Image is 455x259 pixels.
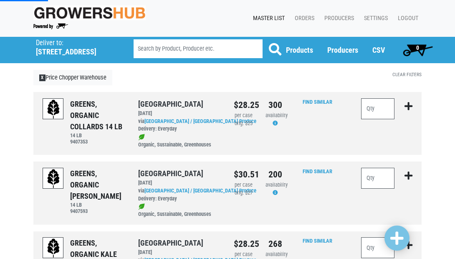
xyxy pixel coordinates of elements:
[234,251,253,259] div: per case
[138,110,221,118] div: [DATE]
[138,187,221,203] div: via
[234,237,253,251] div: $28.25
[70,208,126,214] h6: 9407593
[138,203,145,210] img: leaf-e5c59151409436ccce96b2ca1b28e03c.png
[138,100,203,108] a: [GEOGRAPHIC_DATA]
[265,182,288,188] span: availability
[399,41,436,58] a: 0
[70,138,126,145] h6: 9407353
[134,39,263,58] input: Search by Product, Producer etc.
[372,46,385,54] a: CSV
[138,134,145,141] img: leaf-e5c59151409436ccce96b2ca1b28e03c.png
[138,203,221,219] div: Organic, Sustainable, Greenhouses
[33,23,68,29] img: Powered by Big Wheelbarrow
[357,10,391,26] a: Settings
[144,118,256,124] a: [GEOGRAPHIC_DATA] / [GEOGRAPHIC_DATA] Produce
[43,168,64,189] img: placeholder-variety-43d6402dacf2d531de610a020419775a.svg
[327,46,358,54] a: Producers
[36,37,119,56] span: Price Chopper Warehouse (501 Duanesburg Rd, Schenectady, NY 12306, USA)
[36,39,112,47] p: Deliver to:
[234,189,253,197] div: orig. $27
[144,187,256,194] a: [GEOGRAPHIC_DATA] / [GEOGRAPHIC_DATA] Produce
[246,10,288,26] a: Master List
[234,98,253,112] div: $28.25
[138,249,221,256] div: [DATE]
[138,195,221,203] div: Delivery: Everyday
[318,10,357,26] a: Producers
[234,112,253,120] div: per case
[138,169,203,178] a: [GEOGRAPHIC_DATA]
[265,98,285,112] div: 300
[43,99,64,120] img: placeholder-variety-43d6402dacf2d531de610a020419775a.svg
[138,238,203,247] a: [GEOGRAPHIC_DATA]
[138,133,221,149] div: Organic, Sustainable, Greenhouses
[70,168,126,202] div: GREENS, ORGANIC [PERSON_NAME]
[286,46,313,54] a: Products
[303,168,332,174] a: Find Similar
[39,74,45,81] span: X
[265,237,285,251] div: 268
[138,118,221,133] div: via
[33,5,146,20] img: original-fc7597fdc6adbb9d0e2ae620e786d1a2.jpg
[33,70,112,86] a: XPrice Chopper Warehouse
[138,125,221,133] div: Delivery: Everyday
[70,202,126,208] h6: 14 LB
[265,112,288,118] span: availability
[361,168,394,189] input: Qty
[361,98,394,119] input: Qty
[36,47,112,56] h5: [STREET_ADDRESS]
[361,237,394,258] input: Qty
[303,99,332,105] a: Find Similar
[70,132,126,138] h6: 14 LB
[392,72,422,77] a: Clear Filters
[265,251,288,257] span: availability
[288,10,318,26] a: Orders
[234,120,253,128] div: orig. $25
[234,181,253,189] div: per case
[303,238,332,244] a: Find Similar
[265,168,285,181] div: 200
[138,179,221,187] div: [DATE]
[391,10,422,26] a: Logout
[70,98,126,132] div: GREENS, ORGANIC COLLARDS 14 LB
[234,168,253,181] div: $30.51
[43,238,64,259] img: placeholder-variety-43d6402dacf2d531de610a020419775a.svg
[416,44,419,51] span: 0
